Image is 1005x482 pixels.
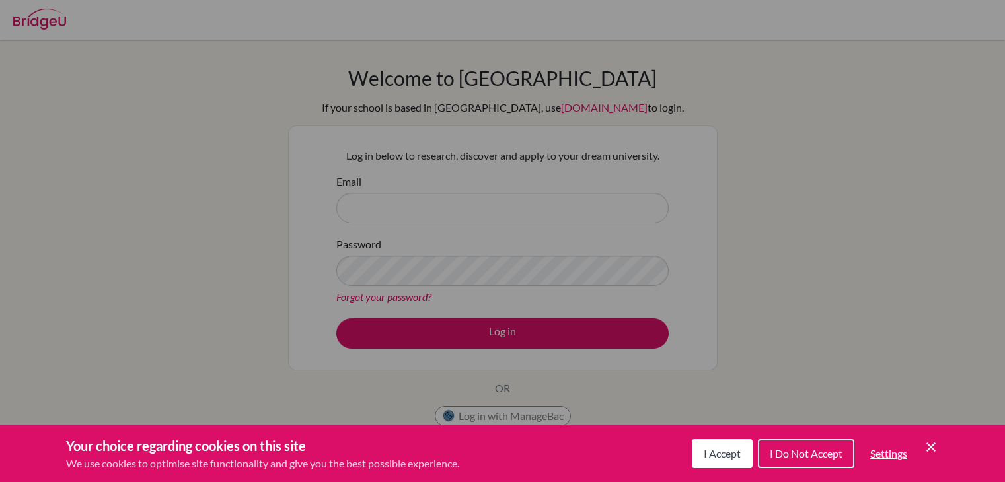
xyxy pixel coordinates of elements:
[704,447,741,460] span: I Accept
[758,439,854,468] button: I Do Not Accept
[66,436,459,456] h3: Your choice regarding cookies on this site
[770,447,842,460] span: I Do Not Accept
[692,439,753,468] button: I Accept
[923,439,939,455] button: Save and close
[870,447,907,460] span: Settings
[66,456,459,471] p: We use cookies to optimise site functionality and give you the best possible experience.
[860,440,918,467] button: Settings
